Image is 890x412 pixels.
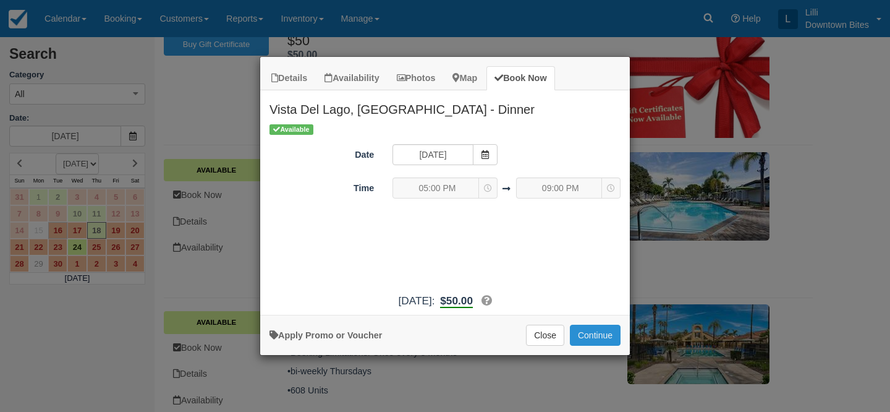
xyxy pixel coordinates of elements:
[316,66,387,90] a: Availability
[440,294,473,307] span: $50.00
[260,178,383,195] label: Time
[260,90,630,122] h2: Vista Del Lago, [GEOGRAPHIC_DATA] - Dinner
[444,66,485,90] a: Map
[570,325,621,346] button: Add to Booking
[260,90,630,309] div: Item Modal
[260,293,630,309] div: [DATE]:
[269,330,382,340] a: Apply Voucher
[389,66,444,90] a: Photos
[526,325,564,346] button: Close
[260,144,383,161] label: Date
[269,124,313,135] span: Available
[486,66,554,90] a: Book Now
[263,66,315,90] a: Details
